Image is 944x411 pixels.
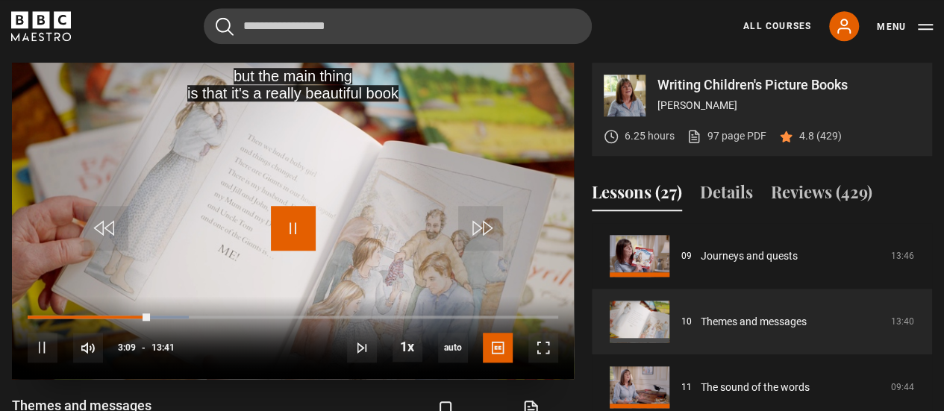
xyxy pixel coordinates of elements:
[528,333,558,363] button: Fullscreen
[877,19,933,34] button: Toggle navigation
[12,63,574,379] video-js: Video Player
[142,342,146,353] span: -
[592,180,682,211] button: Lessons (27)
[657,78,920,92] p: Writing Children's Picture Books
[11,11,71,41] svg: BBC Maestro
[743,19,811,33] a: All Courses
[204,8,592,44] input: Search
[393,332,422,362] button: Playback Rate
[483,333,513,363] button: Captions
[216,17,234,36] button: Submit the search query
[799,128,842,144] p: 4.8 (429)
[118,334,136,361] span: 3:09
[347,333,377,363] button: Next Lesson
[28,316,558,319] div: Progress Bar
[151,334,175,361] span: 13:41
[771,180,872,211] button: Reviews (429)
[438,333,468,363] div: Current quality: 720p
[700,180,753,211] button: Details
[657,98,920,113] p: [PERSON_NAME]
[701,248,798,264] a: Journeys and quests
[701,380,810,395] a: The sound of the words
[28,333,57,363] button: Pause
[687,128,766,144] a: 97 page PDF
[625,128,675,144] p: 6.25 hours
[438,333,468,363] span: auto
[701,314,807,330] a: Themes and messages
[73,333,103,363] button: Mute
